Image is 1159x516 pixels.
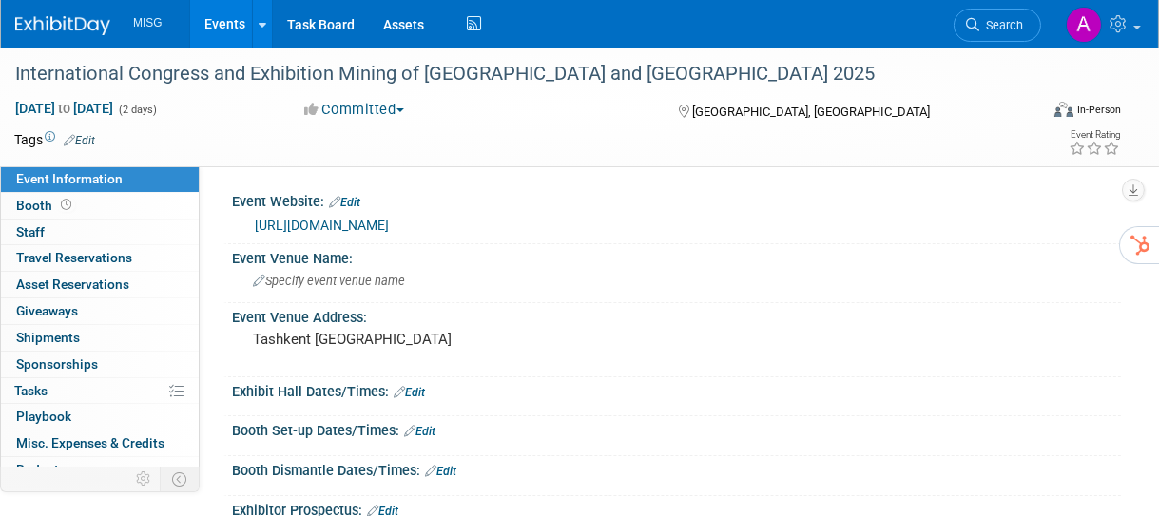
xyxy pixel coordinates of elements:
[117,104,157,116] span: (2 days)
[161,467,200,491] td: Toggle Event Tabs
[16,277,129,292] span: Asset Reservations
[133,16,162,29] span: MISG
[954,9,1041,42] a: Search
[1,378,199,404] a: Tasks
[232,456,1121,481] div: Booth Dismantle Dates/Times:
[255,218,389,233] a: [URL][DOMAIN_NAME]
[16,303,78,318] span: Giveaways
[14,130,95,149] td: Tags
[1076,103,1121,117] div: In-Person
[1,352,199,377] a: Sponsorships
[1,193,199,219] a: Booth
[232,187,1121,212] div: Event Website:
[232,244,1121,268] div: Event Venue Name:
[232,416,1121,441] div: Booth Set-up Dates/Times:
[1,245,199,271] a: Travel Reservations
[1,325,199,351] a: Shipments
[16,462,59,477] span: Budget
[1,220,199,245] a: Staff
[299,100,412,120] button: Committed
[1054,102,1073,117] img: Format-Inperson.png
[1,430,199,456] a: Misc. Expenses & Credits
[1069,130,1120,140] div: Event Rating
[693,105,931,119] span: [GEOGRAPHIC_DATA], [GEOGRAPHIC_DATA]
[16,356,98,372] span: Sponsorships
[15,16,110,35] img: ExhibitDay
[55,101,73,116] span: to
[16,198,75,213] span: Booth
[1,404,199,430] a: Playbook
[394,386,425,399] a: Edit
[14,100,114,117] span: [DATE] [DATE]
[1,457,199,483] a: Budget
[16,171,123,186] span: Event Information
[14,383,48,398] span: Tasks
[127,467,161,491] td: Personalize Event Tab Strip
[404,425,435,438] a: Edit
[16,409,71,424] span: Playbook
[979,18,1023,32] span: Search
[64,134,95,147] a: Edit
[9,57,1027,91] div: International Congress and Exhibition Mining of [GEOGRAPHIC_DATA] and [GEOGRAPHIC_DATA] 2025
[1,272,199,297] a: Asset Reservations
[425,465,456,478] a: Edit
[57,198,75,212] span: Booth not reserved yet
[960,99,1121,127] div: Event Format
[16,224,45,239] span: Staff
[253,331,582,348] pre: Tashkent [GEOGRAPHIC_DATA]
[232,377,1121,402] div: Exhibit Hall Dates/Times:
[16,250,132,265] span: Travel Reservations
[232,303,1121,327] div: Event Venue Address:
[1,298,199,324] a: Giveaways
[1,166,199,192] a: Event Information
[16,435,164,450] span: Misc. Expenses & Credits
[253,274,405,288] span: Specify event venue name
[16,330,80,345] span: Shipments
[1066,7,1102,43] img: Aleina Almeida
[329,196,360,209] a: Edit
